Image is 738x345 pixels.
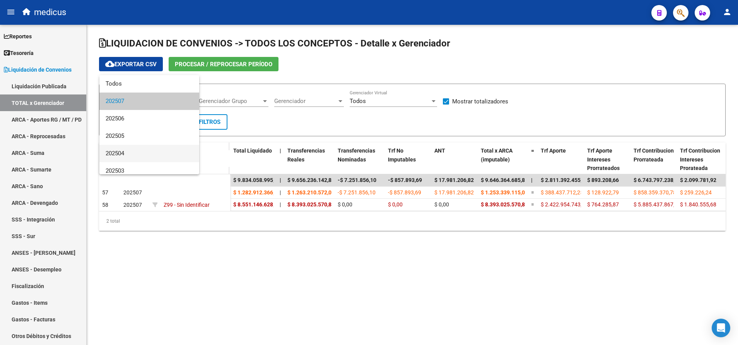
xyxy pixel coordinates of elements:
span: 202504 [106,145,193,162]
span: 202506 [106,110,193,127]
span: 202507 [106,93,193,110]
span: 202503 [106,162,193,180]
span: Todos [106,75,193,93]
div: Open Intercom Messenger [712,319,730,337]
span: 202505 [106,127,193,145]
